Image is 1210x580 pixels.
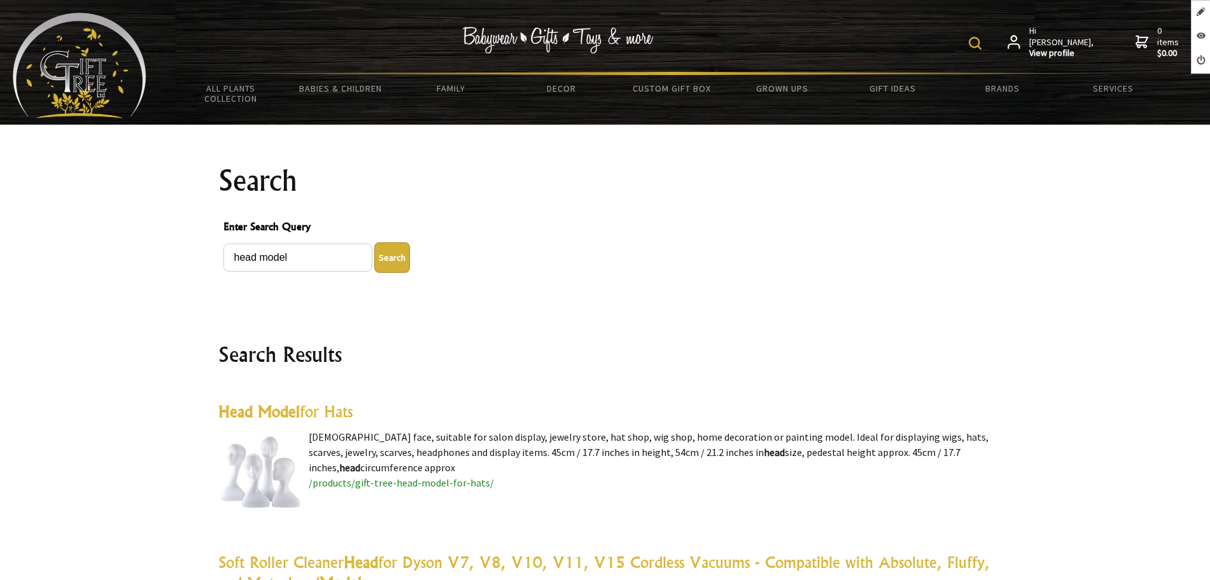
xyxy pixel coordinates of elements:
[218,165,992,196] h1: Search
[218,339,992,369] h2: Search Results
[286,75,396,102] a: Babies & Children
[837,75,947,102] a: Gift Ideas
[1157,25,1181,59] span: 0 items
[344,553,378,572] highlight: Head
[1136,25,1181,59] a: 0 items$0.00
[948,75,1058,102] a: Brands
[1029,48,1095,59] strong: View profile
[506,75,616,102] a: Decor
[1058,75,1168,102] a: Services
[462,27,653,53] img: Babywear - Gifts - Toys & more
[727,75,837,102] a: Grown Ups
[339,461,360,474] highlight: head
[176,75,286,112] a: All Plants Collection
[764,446,785,459] highlight: head
[223,219,987,237] span: Enter Search Query
[374,242,410,273] button: Enter Search Query
[1157,48,1181,59] strong: $0.00
[218,429,302,513] img: Head Model for Hats
[617,75,727,102] a: Custom Gift Box
[309,476,494,489] a: /products/gift-tree-head-model-for-hats/
[223,244,372,272] input: Enter Search Query
[13,13,146,118] img: Babyware - Gifts - Toys and more...
[1008,25,1095,59] a: Hi [PERSON_NAME],View profile
[218,402,353,421] a: Head Modelfor Hats
[396,75,506,102] a: Family
[969,37,981,50] img: product search
[1029,25,1095,59] span: Hi [PERSON_NAME],
[218,402,300,421] highlight: Head Model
